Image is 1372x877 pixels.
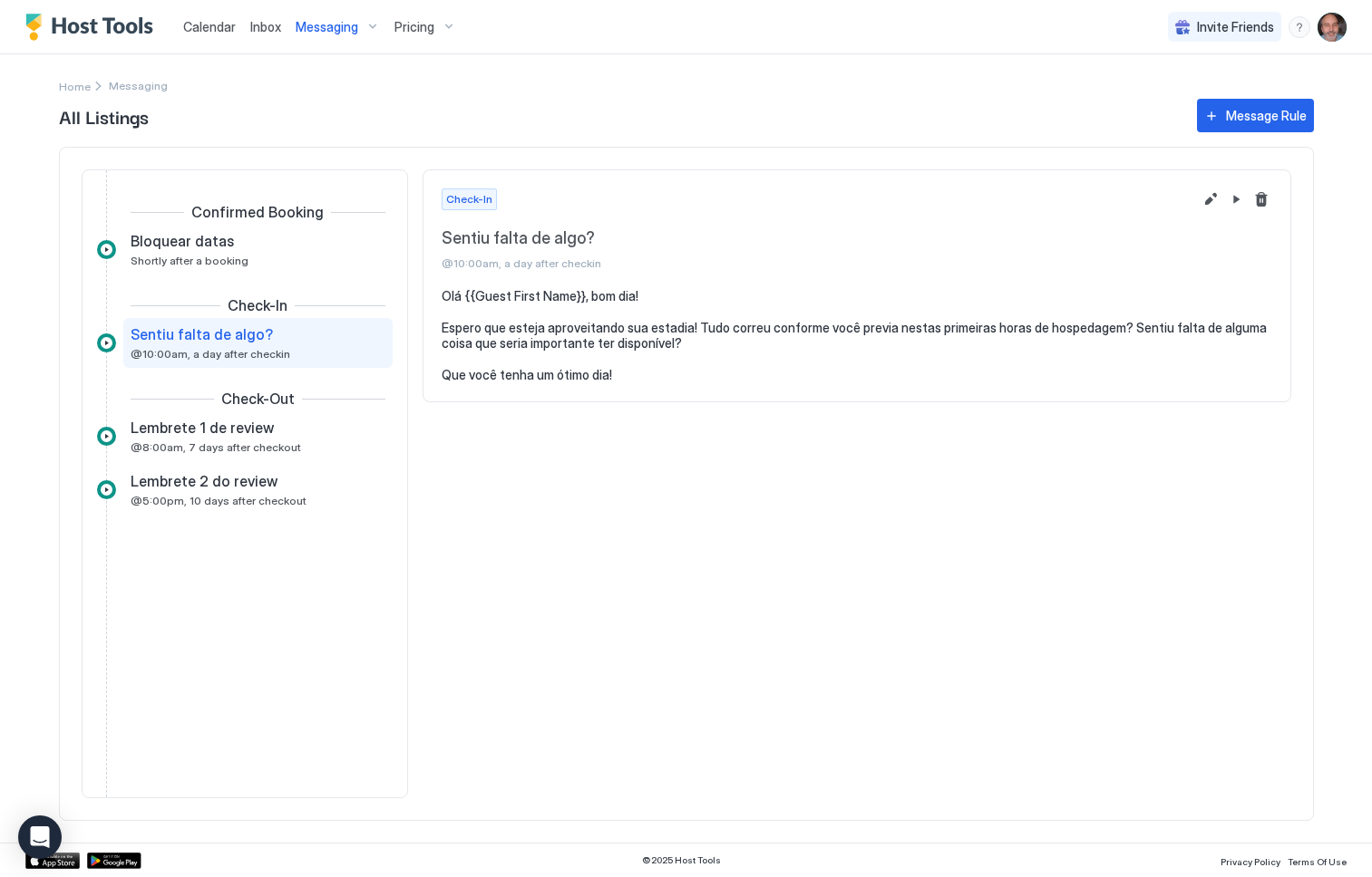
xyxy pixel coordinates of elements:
div: Open Intercom Messenger [18,815,62,859]
a: Google Play Store [87,853,141,869]
a: Inbox [250,17,281,36]
span: Lembrete 2 do review [131,472,277,490]
button: Delete message rule [1250,188,1272,210]
a: Calendar [183,17,236,36]
span: Calendar [183,19,236,34]
pre: Olá {{Guest First Name}}, bom dia! Espero que esteja aproveitando sua estadia! Tudo correu confor... [442,288,1272,383]
span: © 2025 Host Tools [642,854,721,866]
span: Invite Friends [1197,19,1274,35]
div: Breadcrumb [59,76,91,95]
button: Message Rule [1197,99,1314,132]
span: Pricing [394,19,434,35]
a: Host Tools Logo [25,14,161,41]
span: Sentiu falta de algo? [131,325,273,343]
span: Check-Out [221,390,295,408]
button: Pause Message Rule [1225,188,1247,210]
div: Message Rule [1226,106,1307,125]
span: All Listings [59,102,1179,130]
span: Breadcrumb [109,79,168,92]
span: Check-In [228,296,287,314]
span: Privacy Policy [1221,856,1280,867]
span: @10:00am, a day after checkin [442,256,1192,270]
span: Terms Of Use [1288,856,1347,867]
div: menu [1289,16,1310,38]
span: Inbox [250,19,281,34]
span: Messaging [296,19,358,35]
a: Terms Of Use [1288,851,1347,870]
span: Bloquear datas [131,232,234,250]
span: Lembrete 1 de review [131,419,274,437]
span: Home [59,80,91,93]
span: Shortly after a booking [131,254,248,267]
span: Check-In [446,191,492,207]
a: Home [59,76,91,95]
span: @10:00am, a day after checkin [131,347,290,361]
span: Sentiu falta de algo? [442,228,1192,249]
button: Edit message rule [1200,188,1221,210]
span: Confirmed Booking [191,203,324,221]
a: App Store [25,853,80,869]
span: @5:00pm, 10 days after checkout [131,494,307,507]
a: Privacy Policy [1221,851,1280,870]
span: @8:00am, 7 days after checkout [131,440,301,454]
div: User profile [1318,13,1347,42]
